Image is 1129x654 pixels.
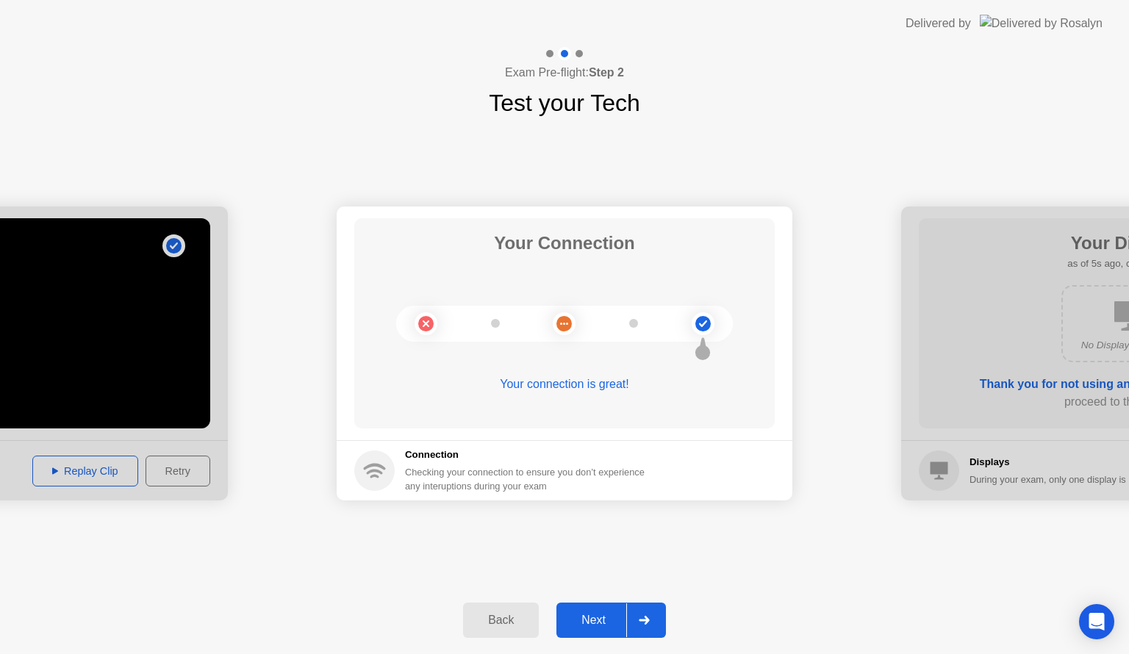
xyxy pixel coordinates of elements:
[405,465,653,493] div: Checking your connection to ensure you don’t experience any interuptions during your exam
[467,614,534,627] div: Back
[463,603,539,638] button: Back
[489,85,640,121] h1: Test your Tech
[906,15,971,32] div: Delivered by
[556,603,666,638] button: Next
[589,66,624,79] b: Step 2
[494,230,635,256] h1: Your Connection
[980,15,1103,32] img: Delivered by Rosalyn
[354,375,775,393] div: Your connection is great!
[505,64,624,82] h4: Exam Pre-flight:
[561,614,626,627] div: Next
[405,448,653,462] h5: Connection
[1079,604,1114,639] div: Open Intercom Messenger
